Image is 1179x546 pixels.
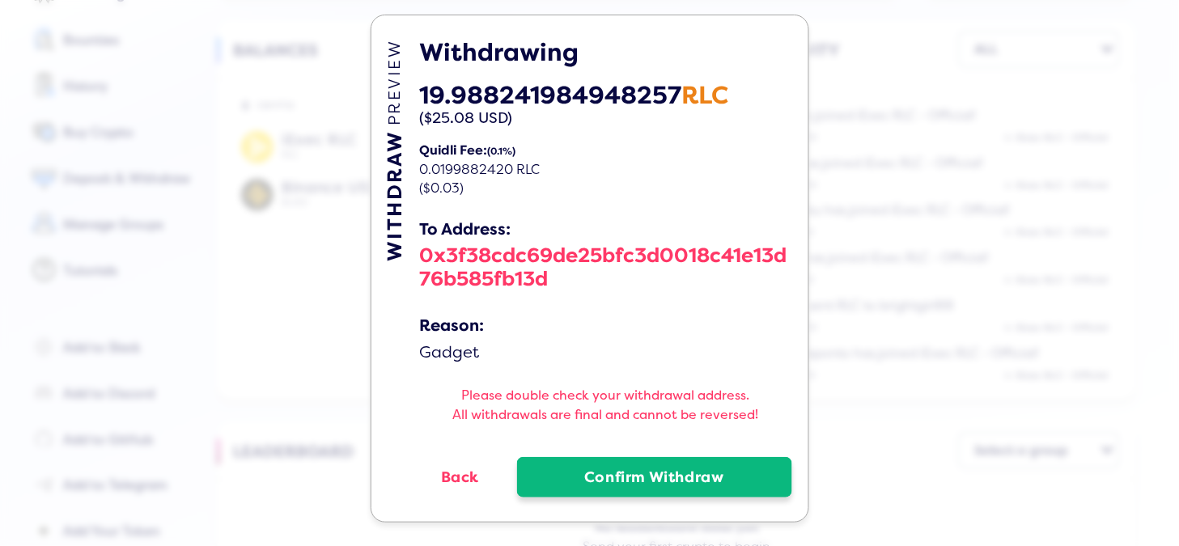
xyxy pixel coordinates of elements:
[420,343,792,362] div: Gadget
[488,146,516,158] span: (0.1%)
[517,457,792,497] button: Confirm Withdraw
[420,316,792,335] div: Reason:
[420,143,792,158] div: Quidli Fee:
[384,40,405,126] span: PREVIEW
[420,181,792,196] div: ($0.03)
[420,457,501,497] button: Back
[420,110,792,127] div: ($25.08 USD)
[420,386,792,425] h5: Please double check your withdrawal address. All withdrawals are final and cannot be reversed!
[682,80,729,111] span: RLC
[420,163,792,197] div: 0.0199882420 RLC
[420,220,792,239] div: To Address:
[420,243,792,292] div: 0x3f38cdc69de25bfc3d0018c41e13d76b585fb13d
[420,40,792,66] h5: Withdrawing
[384,40,407,497] div: WITHDRAW
[420,82,792,110] div: 19.988241984948257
